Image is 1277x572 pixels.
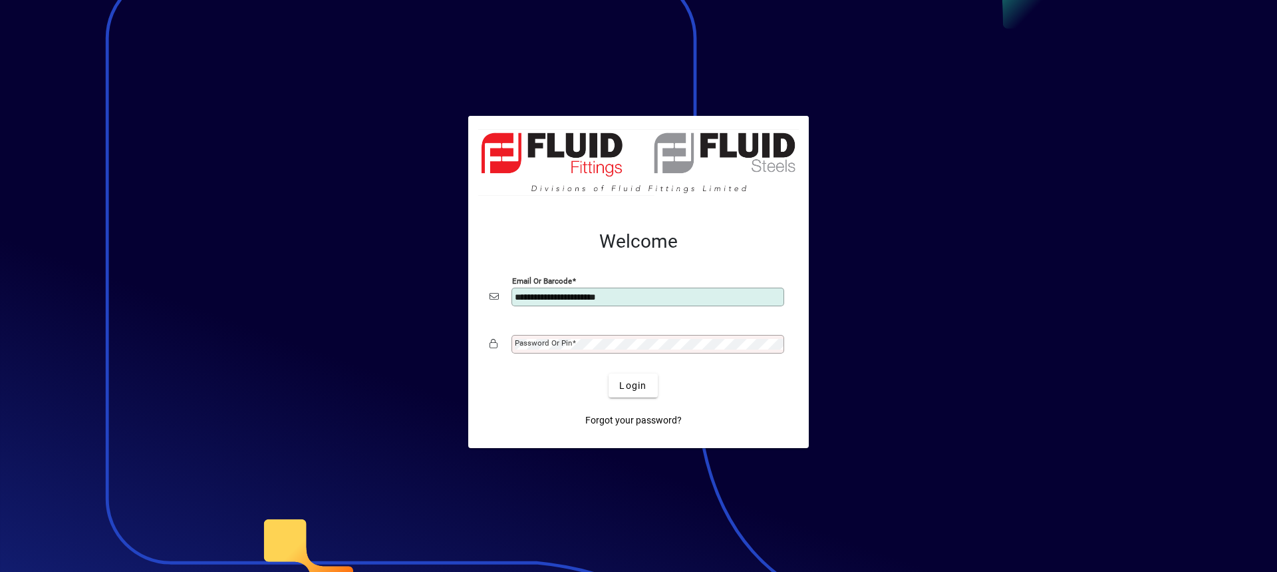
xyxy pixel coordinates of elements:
[585,414,682,428] span: Forgot your password?
[512,276,572,286] mat-label: Email or Barcode
[490,230,787,253] h2: Welcome
[609,374,657,398] button: Login
[515,338,572,348] mat-label: Password or Pin
[619,379,646,393] span: Login
[580,408,687,432] a: Forgot your password?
